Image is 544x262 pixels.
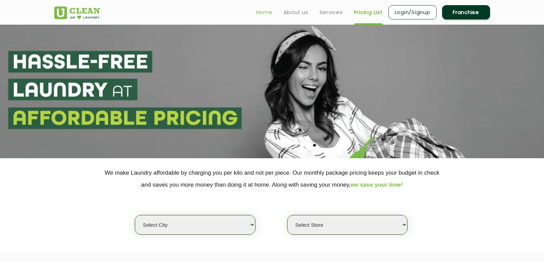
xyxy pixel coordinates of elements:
a: Pricing List [354,8,383,16]
a: Home [256,8,273,16]
img: UClean Laundry and Dry Cleaning [54,7,100,19]
a: Services [320,8,343,16]
span: we save your time! [351,182,403,188]
a: Franchise [442,5,490,20]
p: We make Laundry affordable by charging you per kilo and not per piece. Our monthly package pricin... [54,167,490,191]
a: About us [283,8,309,16]
a: Login/Signup [389,5,437,20]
